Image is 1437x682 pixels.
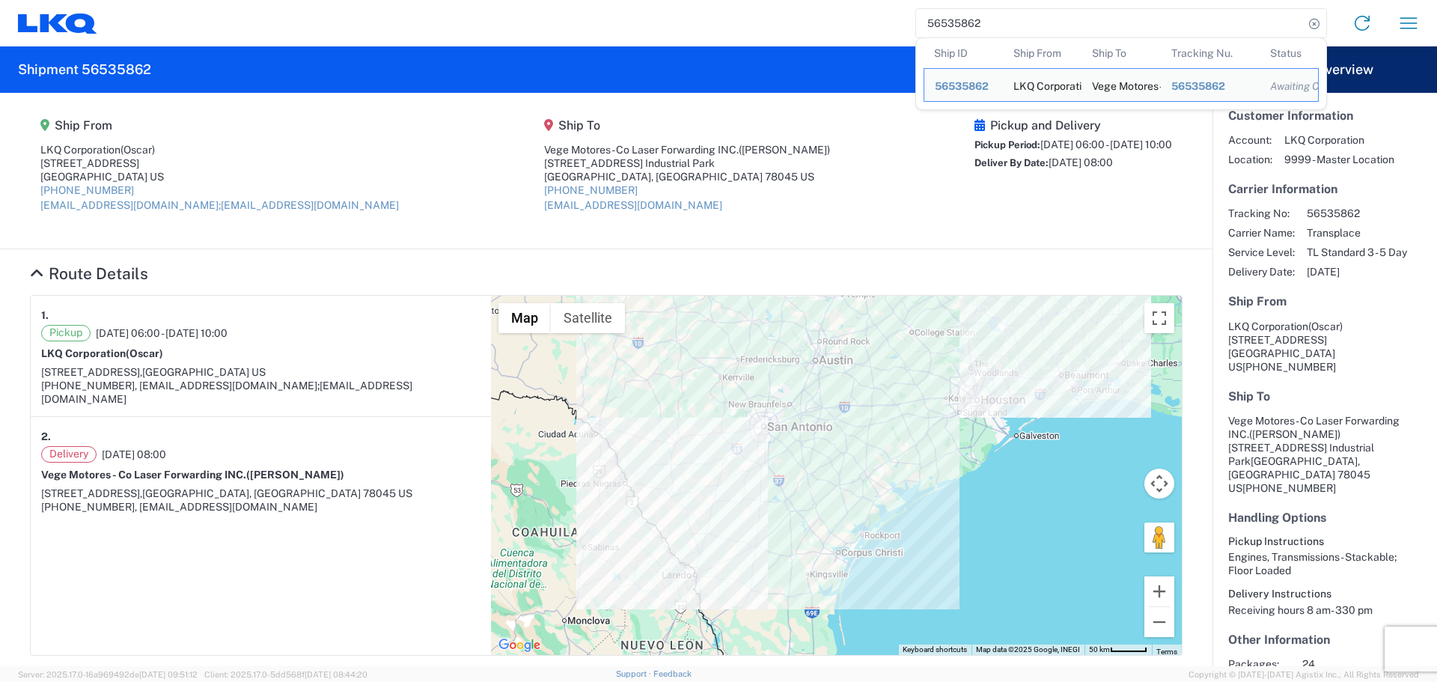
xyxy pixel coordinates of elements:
[18,61,151,79] h2: Shipment 56535862
[1228,182,1421,196] h5: Carrier Information
[976,645,1080,654] span: Map data ©2025 Google, INEGI
[1161,38,1260,68] th: Tracking Nu.
[616,669,653,678] a: Support
[935,80,989,92] span: 56535862
[1228,334,1327,346] span: [STREET_ADDRESS]
[41,446,97,463] span: Delivery
[739,144,830,156] span: ([PERSON_NAME])
[1228,415,1400,467] span: Vege Motores - Co Laser Forwarding INC. [STREET_ADDRESS] Industrial Park
[1144,469,1174,499] button: Map camera controls
[41,325,91,341] span: Pickup
[1003,38,1082,68] th: Ship From
[1228,109,1421,123] h5: Customer Information
[1228,320,1421,374] address: [GEOGRAPHIC_DATA] US
[41,366,142,378] span: [STREET_ADDRESS],
[544,156,830,170] div: [STREET_ADDRESS] Industrial Park
[1307,207,1407,220] span: 56535862
[1228,294,1421,308] h5: Ship From
[1307,226,1407,240] span: Transplace
[120,144,155,156] span: (Oscar)
[1249,428,1340,440] span: ([PERSON_NAME])
[142,366,266,378] span: [GEOGRAPHIC_DATA] US
[1084,645,1152,655] button: Map Scale: 50 km per 46 pixels
[1013,69,1072,101] div: LKQ Corporation
[495,636,544,655] a: Open this area in Google Maps (opens a new window)
[1307,246,1407,259] span: TL Standard 3 - 5 Day
[498,303,551,333] button: Show street map
[40,184,134,196] a: [PHONE_NUMBER]
[1049,156,1113,168] span: [DATE] 08:00
[1228,153,1272,166] span: Location:
[41,469,344,481] strong: Vege Motores - Co Laser Forwarding INC.
[1284,153,1394,166] span: 9999 - Master Location
[1144,523,1174,552] button: Drag Pegman onto the map to open Street View
[18,670,198,679] span: Server: 2025.17.0-16a969492de
[1144,576,1174,606] button: Zoom in
[1144,607,1174,637] button: Zoom out
[1228,389,1421,404] h5: Ship To
[1144,303,1174,333] button: Toggle fullscreen view
[1092,69,1150,101] div: Vege Motores - Co Laser Forwarding INC.
[41,347,163,359] strong: LKQ Corporation
[544,199,722,211] a: [EMAIL_ADDRESS][DOMAIN_NAME]
[126,347,163,359] span: (Oscar)
[1171,80,1225,92] span: 56535862
[1228,603,1421,617] div: Receiving hours 8 am- 330 pm
[544,170,830,183] div: [GEOGRAPHIC_DATA], [GEOGRAPHIC_DATA] 78045 US
[139,670,198,679] span: [DATE] 09:51:12
[1040,138,1172,150] span: [DATE] 06:00 - [DATE] 10:00
[30,264,148,283] a: Hide Details
[1308,320,1343,332] span: (Oscar)
[1284,133,1394,147] span: LKQ Corporation
[1302,657,1430,671] span: 24
[1307,265,1407,278] span: [DATE]
[305,670,367,679] span: [DATE] 08:44:20
[1228,414,1421,495] address: [GEOGRAPHIC_DATA], [GEOGRAPHIC_DATA] 78045 US
[916,9,1304,37] input: Shipment, tracking or reference number
[96,326,228,340] span: [DATE] 06:00 - [DATE] 10:00
[1228,320,1308,332] span: LKQ Corporation
[1089,645,1110,654] span: 50 km
[41,379,480,406] div: [PHONE_NUMBER], [EMAIL_ADDRESS][DOMAIN_NAME];[EMAIL_ADDRESS][DOMAIN_NAME]
[41,487,142,499] span: [STREET_ADDRESS],
[935,79,992,93] div: 56535862
[1228,265,1295,278] span: Delivery Date:
[1228,133,1272,147] span: Account:
[102,448,166,461] span: [DATE] 08:00
[40,156,399,170] div: [STREET_ADDRESS]
[1228,657,1290,671] span: Packages:
[1171,79,1249,93] div: 56535862
[551,303,625,333] button: Show satellite imagery
[142,487,412,499] span: [GEOGRAPHIC_DATA], [GEOGRAPHIC_DATA] 78045 US
[40,118,399,133] h5: Ship From
[544,118,830,133] h5: Ship To
[41,427,51,446] strong: 2.
[1228,535,1421,548] h6: Pickup Instructions
[903,645,967,655] button: Keyboard shortcuts
[1260,38,1319,68] th: Status
[1228,588,1421,600] h6: Delivery Instructions
[41,500,480,514] div: [PHONE_NUMBER], [EMAIL_ADDRESS][DOMAIN_NAME]
[40,143,399,156] div: LKQ Corporation
[924,38,1326,109] table: Search Results
[1081,38,1161,68] th: Ship To
[1228,633,1421,647] h5: Other Information
[544,184,638,196] a: [PHONE_NUMBER]
[495,636,544,655] img: Google
[974,157,1049,168] span: Deliver By Date:
[1228,207,1295,220] span: Tracking No:
[974,118,1172,133] h5: Pickup and Delivery
[41,306,49,325] strong: 1.
[1228,511,1421,525] h5: Handling Options
[246,469,344,481] span: ([PERSON_NAME])
[1189,668,1419,681] span: Copyright © [DATE]-[DATE] Agistix Inc., All Rights Reserved
[1270,79,1308,93] div: Awaiting Confirmation
[924,38,1003,68] th: Ship ID
[204,670,367,679] span: Client: 2025.17.0-5dd568f
[1228,246,1295,259] span: Service Level:
[1156,648,1177,656] a: Terms
[974,139,1040,150] span: Pickup Period:
[40,170,399,183] div: [GEOGRAPHIC_DATA] US
[1228,226,1295,240] span: Carrier Name:
[1228,550,1421,577] div: Engines, Transmissions - Stackable; Floor Loaded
